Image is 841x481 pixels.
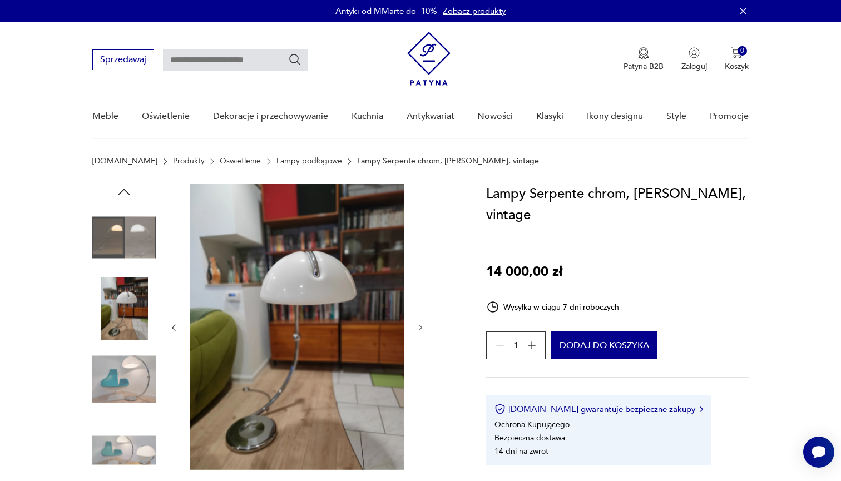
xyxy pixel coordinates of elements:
[536,95,563,138] a: Klasyki
[681,47,707,72] button: Zaloguj
[587,95,643,138] a: Ikony designu
[220,157,261,166] a: Oświetlenie
[276,157,342,166] a: Lampy podłogowe
[407,95,454,138] a: Antykwariat
[513,342,518,349] span: 1
[288,53,301,66] button: Szukaj
[335,6,437,17] p: Antyki od MMarte do -10%
[92,206,156,269] img: Zdjęcie produktu Lampy Serpente chrom, E. Martinelli, vintage
[624,47,664,72] a: Ikona medaluPatyna B2B
[803,437,834,468] iframe: Smartsupp widget button
[92,49,154,70] button: Sprzedawaj
[700,406,703,412] img: Ikona strzałki w prawo
[624,47,664,72] button: Patyna B2B
[494,404,703,415] button: [DOMAIN_NAME] gwarantuje bezpieczne zakupy
[681,61,707,72] p: Zaloguj
[486,184,749,226] h1: Lampy Serpente chrom, [PERSON_NAME], vintage
[92,157,157,166] a: [DOMAIN_NAME]
[92,95,118,138] a: Meble
[624,61,664,72] p: Patyna B2B
[443,6,506,17] a: Zobacz produkty
[92,57,154,65] a: Sprzedawaj
[725,47,749,72] button: 0Koszyk
[142,95,190,138] a: Oświetlenie
[494,419,570,430] li: Ochrona Kupującego
[738,46,747,56] div: 0
[689,47,700,58] img: Ikonka użytkownika
[494,404,506,415] img: Ikona certyfikatu
[486,300,620,314] div: Wysyłka w ciągu 7 dni roboczych
[494,433,565,443] li: Bezpieczna dostawa
[725,61,749,72] p: Koszyk
[92,348,156,411] img: Zdjęcie produktu Lampy Serpente chrom, E. Martinelli, vintage
[477,95,513,138] a: Nowości
[551,331,657,359] button: Dodaj do koszyka
[486,261,562,282] p: 14 000,00 zł
[731,47,742,58] img: Ikona koszyka
[190,184,404,470] img: Zdjęcie produktu Lampy Serpente chrom, E. Martinelli, vintage
[213,95,328,138] a: Dekoracje i przechowywanie
[92,277,156,340] img: Zdjęcie produktu Lampy Serpente chrom, E. Martinelli, vintage
[407,32,451,86] img: Patyna - sklep z meblami i dekoracjami vintage
[357,157,539,166] p: Lampy Serpente chrom, [PERSON_NAME], vintage
[352,95,383,138] a: Kuchnia
[666,95,686,138] a: Style
[710,95,749,138] a: Promocje
[494,446,548,457] li: 14 dni na zwrot
[173,157,205,166] a: Produkty
[638,47,649,59] img: Ikona medalu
